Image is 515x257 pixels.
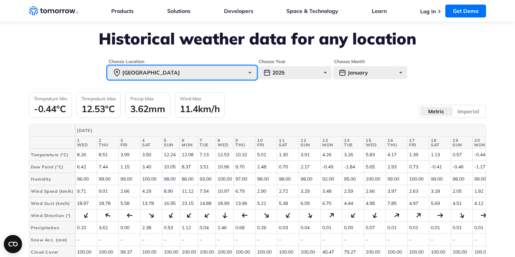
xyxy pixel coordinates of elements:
td: -0.49 [320,161,342,173]
div: 222.63° [349,211,357,219]
td: 96.00 [75,173,97,185]
td: 2.38 [140,222,162,234]
td: 2.66 [364,185,385,197]
h3: Precip Max [130,96,165,102]
span: 6 [182,138,196,143]
td: 5.38 [277,197,299,209]
td: 23.15 [180,197,198,209]
td: 1.13 [429,149,451,161]
td: 3.99 [118,149,140,161]
span: SAT [142,143,160,147]
div: 3.62mm [130,103,165,114]
span: SUN [301,143,319,147]
td: 8.26 [75,149,97,161]
td: 0.10 [75,222,97,234]
span: MON [182,143,196,147]
td: 7.85 [385,197,407,209]
div: -0.44°C [34,103,67,114]
td: 3.97 [385,185,407,197]
th: Temperature (°C) [29,149,75,161]
td: – [75,234,97,246]
a: Space & Technology [286,8,338,14]
td: 5.69 [429,197,451,209]
td: 12.08 [180,149,198,161]
td: 11.12 [180,185,198,197]
div: 92.05° [480,213,486,219]
td: 100.00 [364,173,385,185]
a: Learn [372,8,387,14]
a: Home link [29,5,78,17]
td: 2.63 [407,185,429,197]
td: 99.00 [429,173,451,185]
td: 0.68 [234,222,255,234]
span: 12 [301,138,319,143]
span: 13 [322,138,341,143]
td: – [255,234,277,246]
td: 0.70 [277,161,299,173]
div: 210.96° [167,211,175,219]
div: 89.09° [437,213,443,218]
td: – [320,234,342,246]
th: Precipitation [29,222,75,234]
td: 8.37 [180,161,198,173]
td: 2.48 [255,161,277,173]
div: 266.77° [242,213,248,219]
div: 213.59° [284,211,292,219]
td: 0.00 [118,222,140,234]
legend: Choose Location [108,59,145,65]
td: 10.96 [216,161,234,173]
td: 98.00 [451,173,472,185]
span: 15 [366,138,384,143]
td: 6.70 [320,197,342,209]
td: 0.01 [451,222,472,234]
td: 0.01 [472,222,494,234]
td: 2.17 [299,161,320,173]
td: 2.59 [342,185,364,197]
label: Metric [420,106,453,116]
td: – [198,234,216,246]
div: 46.03° [414,211,422,219]
td: 0.73 [407,161,429,173]
th: Snow Acc. (mm) [29,234,75,246]
td: 2.46 [216,222,234,234]
td: 3.18 [429,185,451,197]
span: FRI [257,143,275,147]
td: 0.01 [320,222,342,234]
td: 7.13 [198,149,216,161]
td: – [277,234,299,246]
span: 3 [120,138,139,143]
td: 0.04 [198,222,216,234]
td: 93.00 [198,173,216,185]
td: 0.01 [429,222,451,234]
td: 99.00 [385,173,407,185]
td: 4.17 [385,149,407,161]
td: 0.00 [342,222,364,234]
td: 4.12 [472,197,494,209]
td: – [429,234,451,246]
td: 98.00 [255,173,277,185]
td: 86.00 [180,173,198,185]
span: 1 [77,138,95,143]
td: 0.53 [162,222,180,234]
span: MON [474,143,493,147]
td: 10.32 [234,149,255,161]
legend: Choose Year [258,59,286,65]
td: 16.95 [162,197,180,209]
span: THU [387,143,406,147]
div: 232.2° [203,211,211,219]
td: 3.26 [342,149,364,161]
td: 0.04 [299,222,320,234]
div: 2025 [258,66,332,79]
td: 3.91 [299,149,320,161]
td: 9.01 [97,185,118,197]
span: 9 [235,138,254,143]
td: 9.70 [234,161,255,173]
td: 6.79 [234,185,255,197]
div: 153.98° [458,212,465,219]
td: – [364,234,385,246]
td: 4.98 [364,197,385,209]
span: WED [366,143,384,147]
td: 0.01 [385,222,407,234]
span: 11 [279,138,297,143]
span: SAT [431,143,449,147]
